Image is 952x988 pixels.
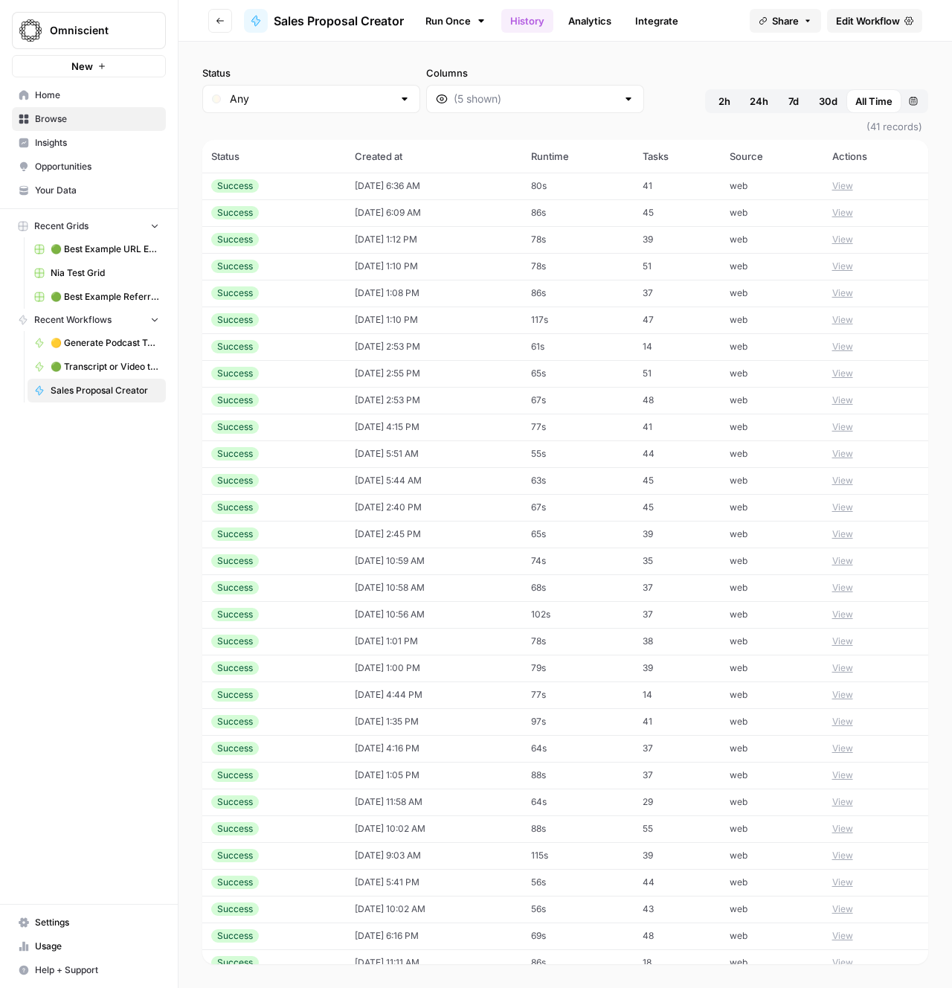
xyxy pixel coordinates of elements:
[832,286,853,300] button: View
[202,65,420,80] label: Status
[211,902,259,916] div: Success
[346,628,522,655] td: [DATE] 1:01 PM
[721,789,823,815] td: web
[211,260,259,273] div: Success
[12,107,166,131] a: Browse
[522,574,633,601] td: 68s
[634,140,721,173] th: Tasks
[12,55,166,77] button: New
[708,89,741,113] button: 2h
[832,608,853,621] button: View
[211,286,259,300] div: Success
[28,285,166,309] a: 🟢 Best Example Referring Domains Finder Grid (1)
[211,501,259,514] div: Success
[211,554,259,568] div: Success
[721,440,823,467] td: web
[721,842,823,869] td: web
[12,958,166,982] button: Help + Support
[634,655,721,681] td: 39
[51,336,159,350] span: 🟡 Generate Podcast Topics from Raw Content
[832,581,853,594] button: View
[211,313,259,327] div: Success
[634,173,721,199] td: 41
[634,199,721,226] td: 45
[721,896,823,923] td: web
[346,414,522,440] td: [DATE] 4:15 PM
[211,581,259,594] div: Success
[832,902,853,916] button: View
[454,92,617,106] input: (5 shown)
[522,601,633,628] td: 102s
[211,769,259,782] div: Success
[51,384,159,397] span: Sales Proposal Creator
[346,360,522,387] td: [DATE] 2:55 PM
[346,333,522,360] td: [DATE] 2:53 PM
[559,9,620,33] a: Analytics
[721,333,823,360] td: web
[634,414,721,440] td: 41
[522,708,633,735] td: 97s
[634,307,721,333] td: 47
[28,261,166,285] a: Nia Test Grid
[721,414,823,440] td: web
[855,94,892,109] span: All Time
[211,394,259,407] div: Success
[819,94,837,109] span: 30d
[346,762,522,789] td: [DATE] 1:05 PM
[211,420,259,434] div: Success
[522,280,633,307] td: 86s
[522,789,633,815] td: 64s
[626,9,687,33] a: Integrate
[346,440,522,467] td: [DATE] 5:51 AM
[202,113,928,140] span: (41 records)
[721,923,823,949] td: web
[522,869,633,896] td: 56s
[28,237,166,261] a: 🟢 Best Example URL Extractor Grid (3)
[211,876,259,889] div: Success
[211,742,259,755] div: Success
[634,815,721,842] td: 55
[634,467,721,494] td: 45
[634,333,721,360] td: 14
[346,949,522,976] td: [DATE] 11:11 AM
[346,601,522,628] td: [DATE] 10:56 AM
[211,956,259,969] div: Success
[522,307,633,333] td: 117s
[777,89,810,113] button: 7d
[832,795,853,809] button: View
[522,896,633,923] td: 56s
[721,869,823,896] td: web
[211,340,259,353] div: Success
[832,715,853,728] button: View
[346,923,522,949] td: [DATE] 6:16 PM
[34,219,89,233] span: Recent Grids
[721,494,823,521] td: web
[721,574,823,601] td: web
[788,94,799,109] span: 7d
[522,655,633,681] td: 79s
[211,822,259,835] div: Success
[346,387,522,414] td: [DATE] 2:53 PM
[522,548,633,574] td: 74s
[634,601,721,628] td: 37
[634,762,721,789] td: 37
[244,9,404,33] a: Sales Proposal Creator
[17,17,44,44] img: Omniscient Logo
[12,309,166,331] button: Recent Workflows
[346,548,522,574] td: [DATE] 10:59 AM
[832,688,853,702] button: View
[12,179,166,202] a: Your Data
[634,440,721,467] td: 44
[634,923,721,949] td: 48
[721,548,823,574] td: web
[750,9,821,33] button: Share
[721,199,823,226] td: web
[634,521,721,548] td: 39
[50,23,140,38] span: Omniscient
[501,9,553,33] a: History
[211,688,259,702] div: Success
[211,929,259,943] div: Success
[832,742,853,755] button: View
[346,842,522,869] td: [DATE] 9:03 AM
[522,333,633,360] td: 61s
